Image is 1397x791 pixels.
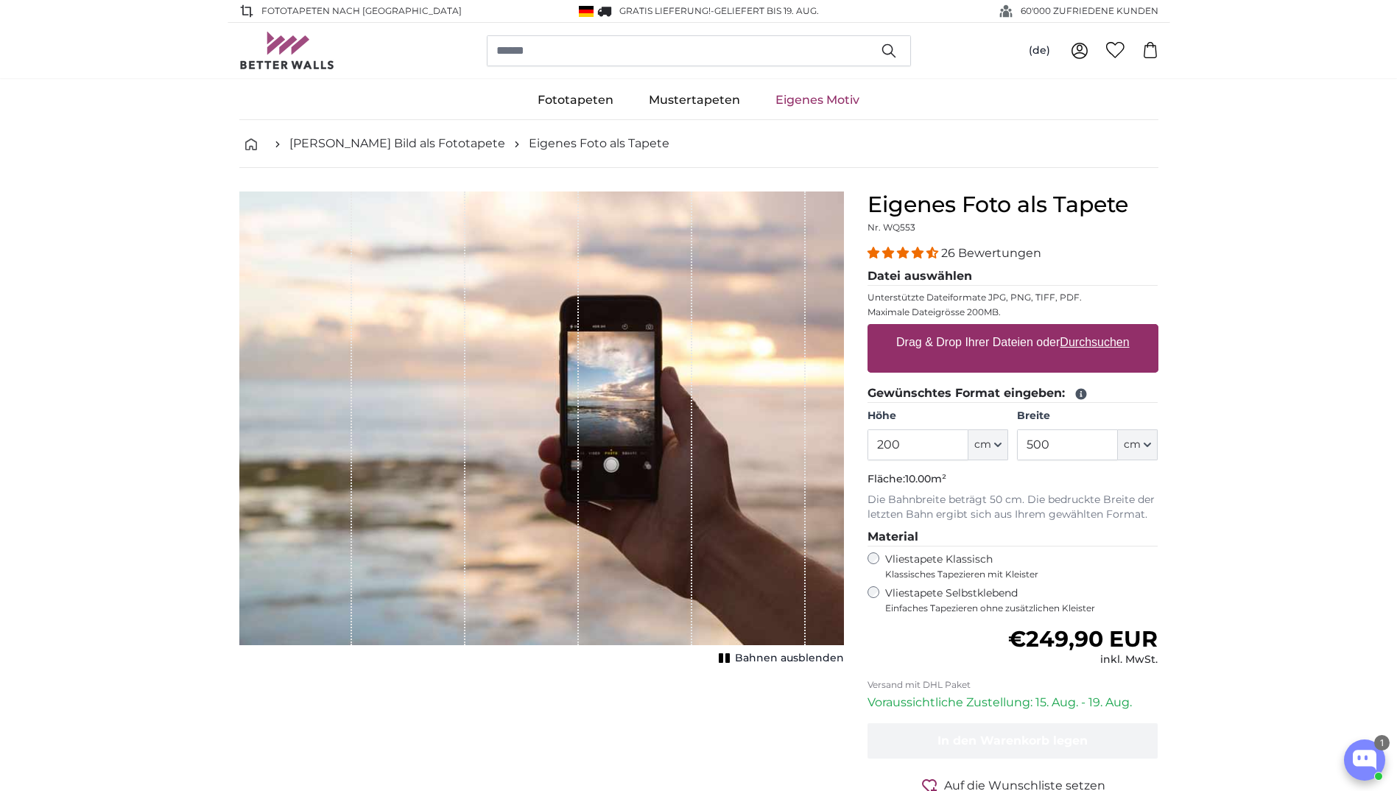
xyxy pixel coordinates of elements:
legend: Datei auswählen [868,267,1158,286]
span: 26 Bewertungen [941,246,1041,260]
u: Durchsuchen [1060,336,1129,348]
span: Geliefert bis 19. Aug. [714,5,819,16]
div: 1 [1374,735,1390,750]
img: Betterwalls [239,32,335,69]
span: Fototapeten nach [GEOGRAPHIC_DATA] [261,4,462,18]
div: 1 of 1 [239,191,844,669]
span: Nr. WQ553 [868,222,915,233]
div: inkl. MwSt. [1008,653,1158,667]
p: Fläche: [868,472,1158,487]
legend: Gewünschtes Format eingeben: [868,384,1158,403]
span: cm [1124,437,1141,452]
a: Fototapeten [520,81,631,119]
a: Eigenes Motiv [758,81,877,119]
span: Klassisches Tapezieren mit Kleister [885,569,1146,580]
button: cm [968,429,1008,460]
span: In den Warenkorb legen [937,734,1088,748]
h1: Eigenes Foto als Tapete [868,191,1158,218]
button: cm [1118,429,1158,460]
button: Open chatbox [1344,739,1385,781]
p: Versand mit DHL Paket [868,679,1158,691]
label: Höhe [868,409,1008,423]
span: Einfaches Tapezieren ohne zusätzlichen Kleister [885,602,1158,614]
span: 60'000 ZUFRIEDENE KUNDEN [1021,4,1158,18]
span: - [711,5,819,16]
span: cm [974,437,991,452]
img: Deutschland [579,6,594,17]
label: Vliestapete Selbstklebend [885,586,1158,614]
label: Drag & Drop Ihrer Dateien oder [890,328,1136,357]
button: In den Warenkorb legen [868,723,1158,759]
legend: Material [868,528,1158,546]
span: 10.00m² [905,472,946,485]
p: Maximale Dateigrösse 200MB. [868,306,1158,318]
span: €249,90 EUR [1008,625,1158,653]
label: Breite [1017,409,1158,423]
button: (de) [1017,38,1062,64]
p: Die Bahnbreite beträgt 50 cm. Die bedruckte Breite der letzten Bahn ergibt sich aus Ihrem gewählt... [868,493,1158,522]
label: Vliestapete Klassisch [885,552,1146,580]
a: [PERSON_NAME] Bild als Fototapete [289,135,505,152]
p: Voraussichtliche Zustellung: 15. Aug. - 19. Aug. [868,694,1158,711]
nav: breadcrumbs [239,120,1158,168]
span: 4.54 stars [868,246,941,260]
span: GRATIS Lieferung! [619,5,711,16]
p: Unterstützte Dateiformate JPG, PNG, TIFF, PDF. [868,292,1158,303]
span: Bahnen ausblenden [735,651,844,666]
a: Eigenes Foto als Tapete [529,135,669,152]
a: Mustertapeten [631,81,758,119]
button: Bahnen ausblenden [714,648,844,669]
